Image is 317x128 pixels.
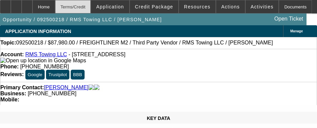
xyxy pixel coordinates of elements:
[221,4,240,9] span: Actions
[94,85,99,91] img: linkedin-icon.png
[0,97,19,102] strong: Mobile:
[0,52,24,57] strong: Account:
[0,91,26,96] strong: Business:
[20,64,69,69] span: [PHONE_NUMBER]
[147,116,170,121] span: KEY DATA
[96,4,124,9] span: Application
[69,52,126,57] span: - [STREET_ADDRESS]
[0,85,44,91] strong: Primary Contact:
[272,13,306,25] a: Open Ticket
[46,70,69,79] button: Trustpilot
[251,4,274,9] span: Activities
[16,40,273,46] span: 092500218 / $87,980.00 / FREIGHTLINER M2 / Third Party Vendor / RMS Towing LLC / [PERSON_NAME]
[184,4,210,9] span: Resources
[89,85,94,91] img: facebook-icon.png
[0,58,86,64] img: Open up location in Google Maps
[5,29,71,34] span: APPLICATION INFORMATION
[71,70,85,79] button: BBB
[179,0,216,13] button: Resources
[0,40,16,46] strong: Topic:
[91,0,129,13] button: Application
[25,70,45,79] button: Google
[135,4,173,9] span: Credit Package
[28,91,76,96] span: [PHONE_NUMBER]
[290,29,303,33] span: Manage
[0,58,86,63] a: View Google Maps
[3,17,162,22] span: Opportunity / 092500218 / RMS Towing LLC / [PERSON_NAME]
[44,85,89,91] a: [PERSON_NAME]
[25,52,67,57] a: RMS Towing LLC
[246,0,279,13] button: Activities
[216,0,245,13] button: Actions
[130,0,178,13] button: Credit Package
[0,71,24,77] strong: Reviews:
[0,64,19,69] strong: Phone:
